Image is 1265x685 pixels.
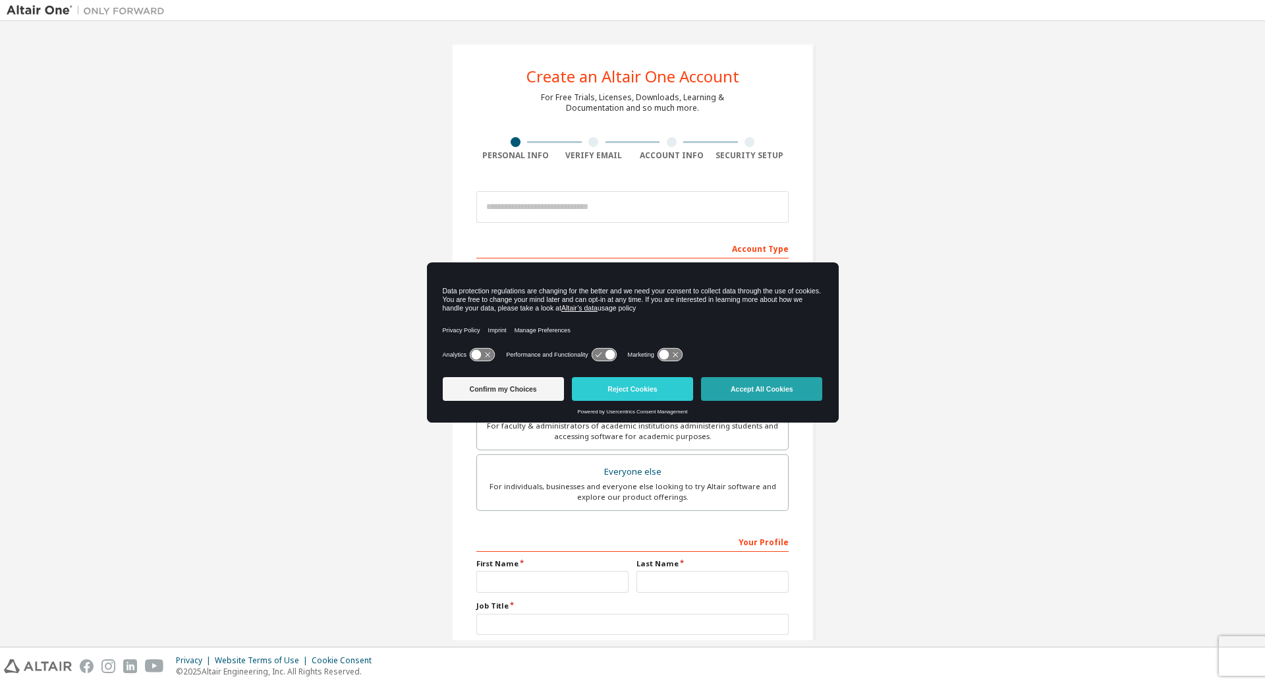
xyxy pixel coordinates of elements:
[485,421,780,442] div: For faculty & administrators of academic institutions administering students and accessing softwa...
[485,481,780,502] div: For individuals, businesses and everyone else looking to try Altair software and explore our prod...
[176,655,215,666] div: Privacy
[632,150,711,161] div: Account Info
[476,601,789,611] label: Job Title
[526,69,739,84] div: Create an Altair One Account
[215,655,312,666] div: Website Terms of Use
[7,4,171,17] img: Altair One
[476,558,629,569] label: First Name
[176,666,379,677] p: © 2025 Altair Engineering, Inc. All Rights Reserved.
[476,150,555,161] div: Personal Info
[145,659,164,673] img: youtube.svg
[485,463,780,481] div: Everyone else
[123,659,137,673] img: linkedin.svg
[312,655,379,666] div: Cookie Consent
[4,659,72,673] img: altair_logo.svg
[101,659,115,673] img: instagram.svg
[476,531,789,552] div: Your Profile
[541,92,724,113] div: For Free Trials, Licenses, Downloads, Learning & Documentation and so much more.
[555,150,633,161] div: Verify Email
[476,237,789,258] div: Account Type
[636,558,789,569] label: Last Name
[80,659,94,673] img: facebook.svg
[711,150,789,161] div: Security Setup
